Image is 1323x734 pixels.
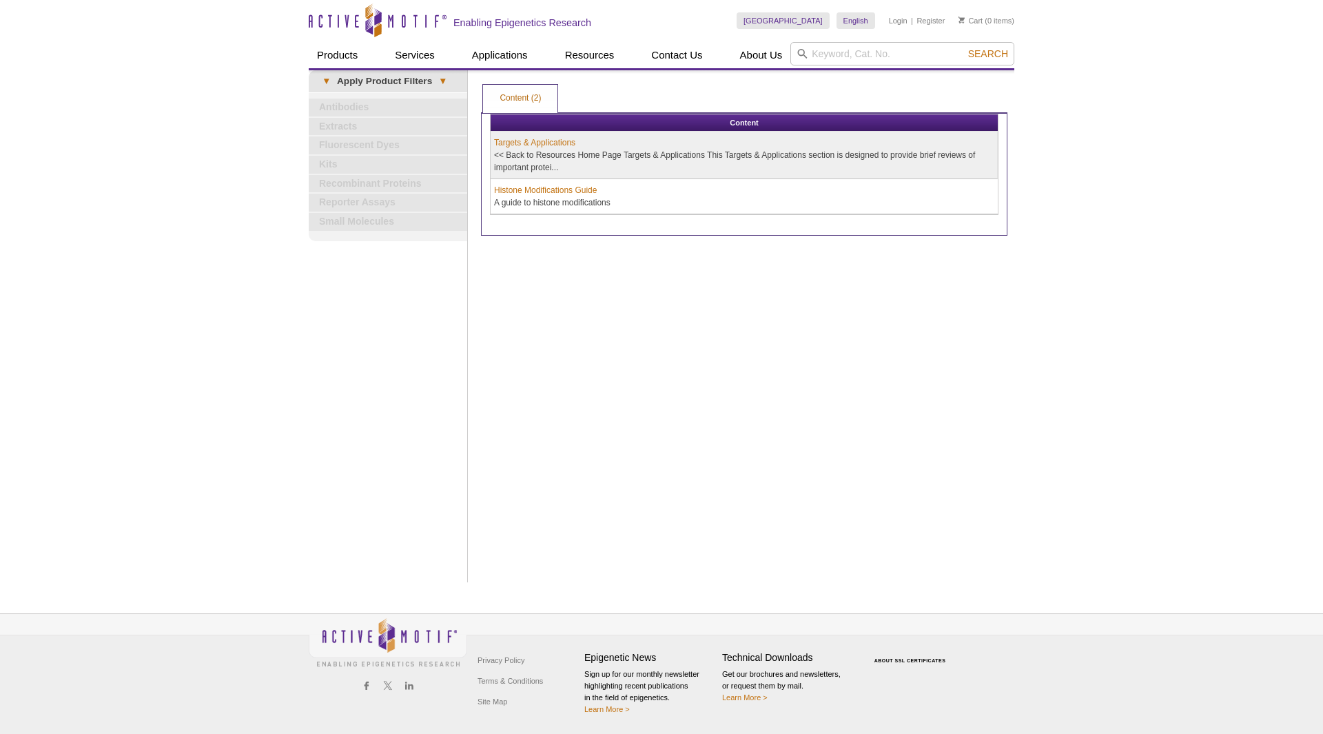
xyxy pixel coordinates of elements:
span: ▾ [432,75,453,88]
a: Reporter Assays [309,194,467,212]
a: Register [916,16,945,26]
img: Your Cart [958,17,965,23]
a: Learn More > [722,693,768,702]
a: Login [889,16,907,26]
a: Learn More > [584,705,630,713]
img: Active Motif, [309,614,467,670]
li: (0 items) [958,12,1014,29]
a: About Us [732,42,791,68]
a: Small Molecules [309,213,467,231]
li: | [911,12,913,29]
a: Cart [958,16,983,26]
button: Search [964,48,1012,60]
a: ▾Apply Product Filters▾ [309,70,467,92]
a: Terms & Conditions [474,671,546,691]
td: << Back to Resources Home Page Targets & Applications This Targets & Applications section is desi... [491,132,998,179]
a: English [837,12,875,29]
td: A guide to histone modifications [491,179,998,214]
a: Fluorescent Dyes [309,136,467,154]
a: Histone Modifications Guide [494,184,597,196]
a: Site Map [474,691,511,712]
h4: Epigenetic News [584,652,715,664]
table: Click to Verify - This site chose Symantec SSL for secure e-commerce and confidential communicati... [860,638,963,669]
h4: Technical Downloads [722,652,853,664]
a: Content (2) [483,85,557,112]
a: Targets & Applications [494,136,575,149]
a: Services [387,42,443,68]
a: Recombinant Proteins [309,175,467,193]
p: Sign up for our monthly newsletter highlighting recent publications in the field of epigenetics. [584,669,715,715]
a: Applications [464,42,536,68]
a: Resources [557,42,623,68]
p: Get our brochures and newsletters, or request them by mail. [722,669,853,704]
h2: Enabling Epigenetics Research [453,17,591,29]
a: Privacy Policy [474,650,528,671]
th: Content [491,114,998,132]
a: ABOUT SSL CERTIFICATES [874,658,946,663]
a: Products [309,42,366,68]
a: Antibodies [309,99,467,116]
span: Search [968,48,1008,59]
a: Extracts [309,118,467,136]
input: Keyword, Cat. No. [790,42,1014,65]
span: ▾ [316,75,337,88]
a: [GEOGRAPHIC_DATA] [737,12,830,29]
a: Contact Us [643,42,710,68]
a: Kits [309,156,467,174]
